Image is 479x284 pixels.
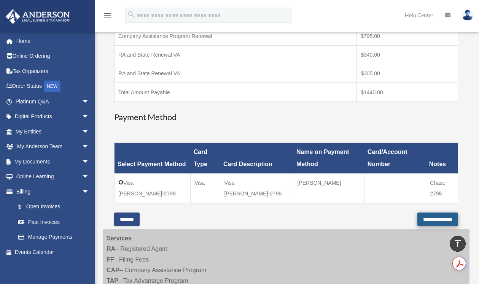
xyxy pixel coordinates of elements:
td: Visa [191,174,220,203]
span: arrow_drop_down [82,169,97,185]
a: Past Invoices [11,214,97,230]
td: RA and State Renewal VA [115,64,357,83]
strong: FF [107,256,114,263]
a: $Open Invoices [11,199,93,215]
td: Chase 2798 [426,174,458,203]
span: arrow_drop_down [82,154,97,170]
a: Billingarrow_drop_down [5,184,97,199]
a: Tax Organizers [5,63,101,79]
th: Card Description [220,143,293,174]
img: Anderson Advisors Platinum Portal [3,9,72,24]
td: RA and State Renewal VA [115,45,357,64]
strong: RA [107,246,115,252]
span: arrow_drop_down [82,124,97,140]
i: menu [103,11,112,20]
a: Manage Payments [11,230,97,245]
td: [PERSON_NAME] [293,174,364,203]
a: vertical_align_top [450,236,466,252]
div: NEW [44,81,60,92]
th: Select Payment Method [115,143,191,174]
th: Card Type [191,143,220,174]
a: Digital Productsarrow_drop_down [5,109,101,124]
i: vertical_align_top [453,239,462,248]
td: Total Amount Payable [115,83,357,102]
span: arrow_drop_down [82,184,97,200]
td: Company Assistance Program Renewal [115,27,357,45]
span: $ [22,202,26,212]
a: My Entitiesarrow_drop_down [5,124,101,139]
a: Platinum Q&Aarrow_drop_down [5,94,101,109]
th: Name on Payment Method [293,143,364,174]
td: Visa-[PERSON_NAME]-2798 [115,174,191,203]
a: Online Ordering [5,49,101,64]
i: search [127,10,135,19]
strong: Services [107,235,132,241]
strong: TAP [107,278,118,284]
td: $795.00 [357,27,458,45]
a: Online Learningarrow_drop_down [5,169,101,184]
a: Order StatusNEW [5,79,101,94]
a: Events Calendar [5,244,101,260]
a: menu [103,13,112,20]
strong: CAP [107,267,119,273]
th: Notes [426,143,458,174]
h3: Payment Method [114,111,458,123]
a: My Anderson Teamarrow_drop_down [5,139,101,154]
img: User Pic [462,10,473,21]
a: My Documentsarrow_drop_down [5,154,101,169]
span: arrow_drop_down [82,139,97,155]
th: Card/Account Number [364,143,426,174]
span: arrow_drop_down [82,94,97,109]
td: $1440.00 [357,83,458,102]
span: arrow_drop_down [82,109,97,125]
a: Home [5,33,101,49]
td: Visa-[PERSON_NAME]-2798 [220,174,293,203]
td: $305.00 [357,64,458,83]
td: $340.00 [357,45,458,64]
